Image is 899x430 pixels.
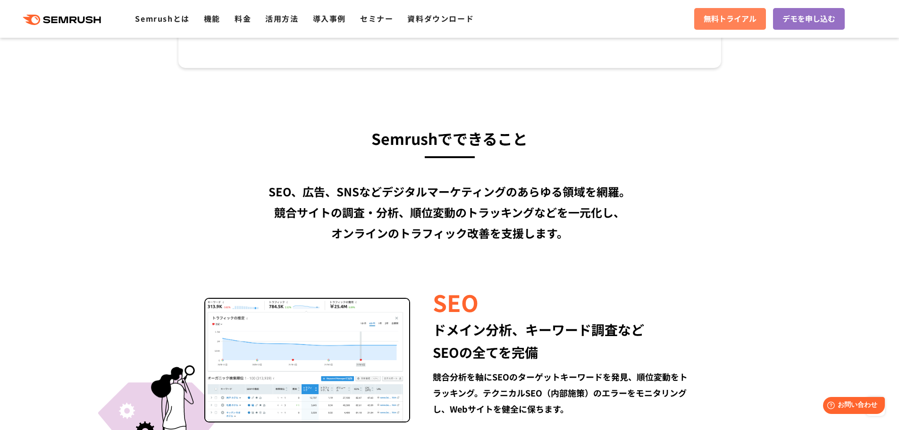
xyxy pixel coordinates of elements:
a: 料金 [235,13,251,24]
span: 無料トライアル [704,13,756,25]
h3: Semrushでできること [178,126,721,151]
span: デモを申し込む [782,13,835,25]
a: 無料トライアル [694,8,766,30]
div: SEO [433,286,695,318]
div: ドメイン分析、キーワード調査など SEOの全てを完備 [433,318,695,363]
div: SEO、広告、SNSなどデジタルマーケティングのあらゆる領域を網羅。 競合サイトの調査・分析、順位変動のトラッキングなどを一元化し、 オンラインのトラフィック改善を支援します。 [178,181,721,244]
a: 導入事例 [313,13,346,24]
a: Semrushとは [135,13,189,24]
a: 活用方法 [265,13,298,24]
a: 機能 [204,13,220,24]
a: デモを申し込む [773,8,845,30]
iframe: Help widget launcher [815,393,889,420]
a: 資料ダウンロード [407,13,474,24]
a: セミナー [360,13,393,24]
div: 競合分析を軸にSEOのターゲットキーワードを発見、順位変動をトラッキング。テクニカルSEO（内部施策）のエラーをモニタリングし、Webサイトを健全に保ちます。 [433,369,695,417]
